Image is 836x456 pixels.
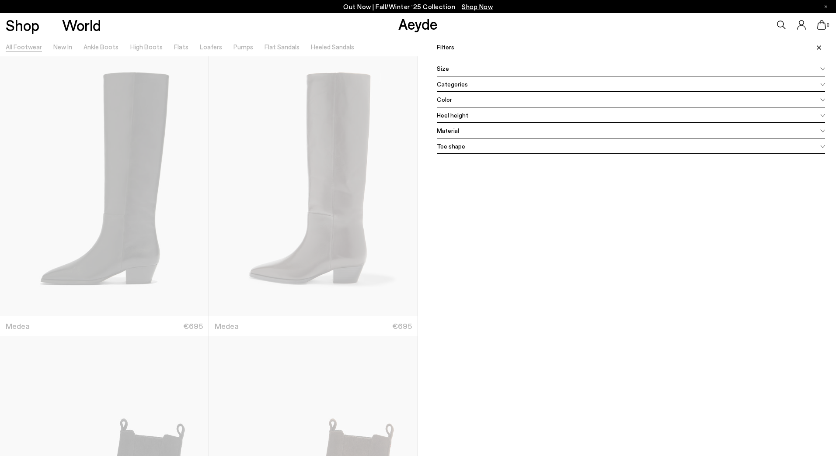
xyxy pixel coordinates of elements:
[398,14,438,33] a: Aeyde
[437,111,468,120] span: Heel height
[437,43,457,51] span: Filters
[62,17,101,33] a: World
[437,126,459,135] span: Material
[437,142,465,151] span: Toe shape
[6,17,39,33] a: Shop
[437,64,449,73] span: Size
[462,3,493,10] span: Navigate to /collections/new-in
[826,23,830,28] span: 0
[343,1,493,12] p: Out Now | Fall/Winter ‘25 Collection
[437,79,468,89] span: Categories
[437,95,452,104] span: Color
[817,20,826,30] a: 0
